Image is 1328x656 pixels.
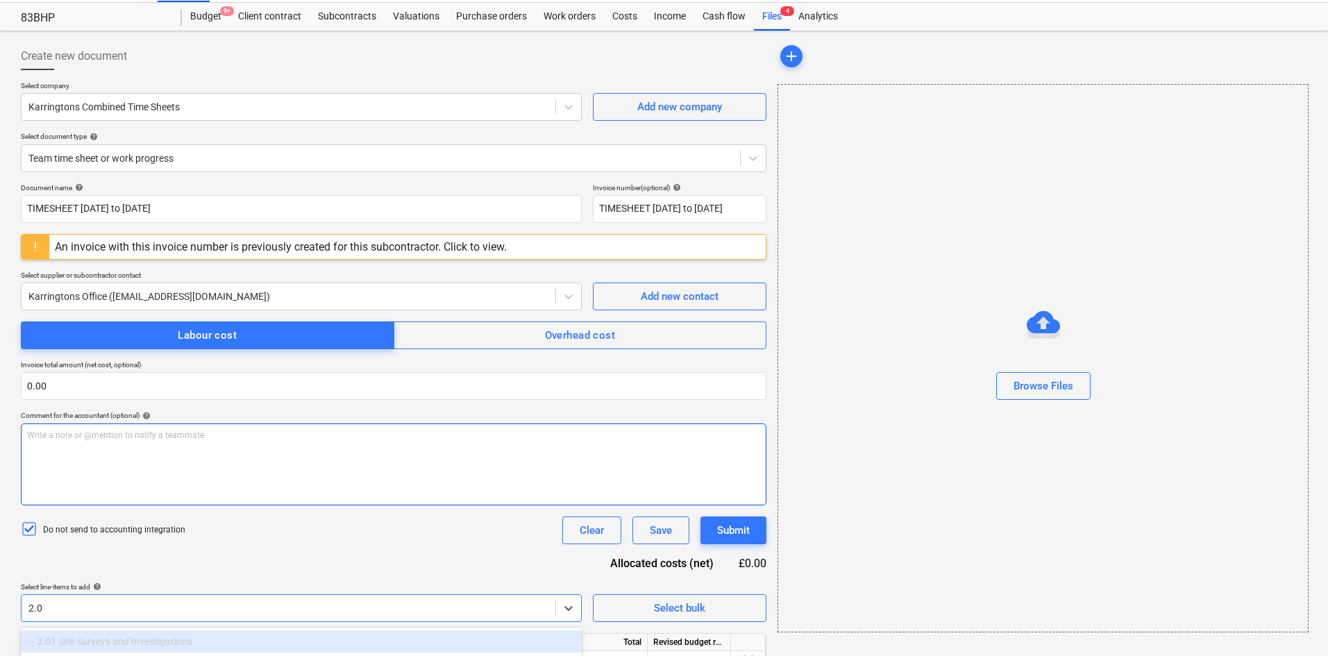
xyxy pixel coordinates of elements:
[778,84,1309,632] div: Browse Files
[21,48,127,65] span: Create new document
[650,521,672,539] div: Save
[593,93,766,121] button: Add new company
[21,321,394,349] button: Labour cost
[182,3,230,31] a: Budget9+
[717,521,750,539] div: Submit
[90,582,101,591] span: help
[648,634,731,651] div: Revised budget remaining
[21,360,766,372] p: Invoice total amount (net cost, optional)
[593,183,766,192] div: Invoice number (optional)
[72,183,83,192] span: help
[593,594,766,622] button: Select bulk
[545,326,616,344] div: Overhead cost
[140,412,151,420] span: help
[783,48,800,65] span: add
[21,195,582,223] input: Document name
[43,524,185,536] p: Do not send to accounting integration
[21,11,165,26] div: 83BHP
[178,326,237,344] div: Labour cost
[694,3,754,31] a: Cash flow
[562,516,621,544] button: Clear
[385,3,448,31] a: Valuations
[21,630,582,653] div: -- 2.01 Site Surveys and Investigations
[220,6,234,16] span: 9+
[593,195,766,223] input: Invoice number
[21,271,582,283] p: Select supplier or subcontractor contact
[21,372,766,400] input: Invoice total amount (net cost, optional)
[55,240,507,253] div: An invoice with this invoice number is previously created for this subcontractor. Click to view.
[1014,377,1073,395] div: Browse Files
[230,3,310,31] a: Client contract
[21,582,582,591] div: Select line-items to add
[780,6,794,16] span: 4
[394,321,767,349] button: Overhead cost
[535,3,604,31] a: Work orders
[604,3,646,31] a: Costs
[21,411,766,420] div: Comment for the accountant (optional)
[21,81,582,93] p: Select company
[736,555,766,571] div: £0.00
[637,98,722,116] div: Add new company
[21,183,582,192] div: Document name
[790,3,846,31] a: Analytics
[1259,589,1328,656] iframe: Chat Widget
[448,3,535,31] a: Purchase orders
[580,521,604,539] div: Clear
[754,3,790,31] a: Files4
[310,3,385,31] a: Subcontracts
[646,3,694,31] a: Income
[700,516,766,544] button: Submit
[593,283,766,310] button: Add new contact
[754,3,790,31] div: Files
[632,516,689,544] button: Save
[641,287,718,305] div: Add new contact
[564,634,648,651] div: Total
[586,555,736,571] div: Allocated costs (net)
[87,133,98,141] span: help
[670,183,681,192] span: help
[182,3,230,31] div: Budget
[996,372,1091,400] button: Browse Files
[21,132,766,141] div: Select document type
[654,599,705,617] div: Select bulk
